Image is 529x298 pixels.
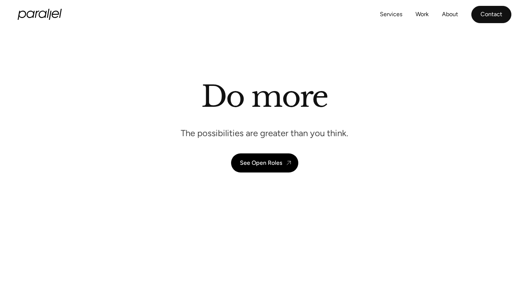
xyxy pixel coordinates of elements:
[181,127,348,139] p: The possibilities are greater than you think.
[201,79,328,114] h1: Do more
[240,159,282,166] div: See Open Roles
[380,9,402,20] a: Services
[18,9,62,20] a: home
[231,153,298,172] a: See Open Roles
[442,9,458,20] a: About
[415,9,429,20] a: Work
[471,6,511,23] a: Contact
